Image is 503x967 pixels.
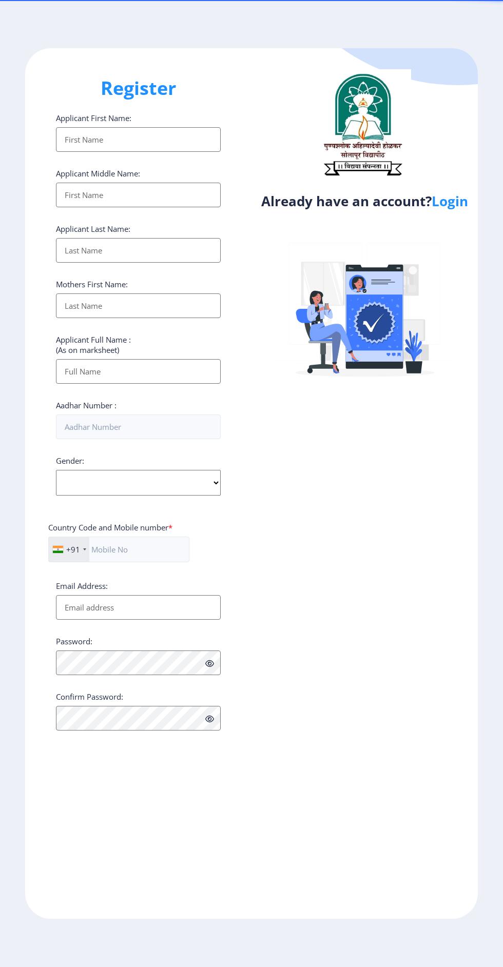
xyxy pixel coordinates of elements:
[56,692,123,702] label: Confirm Password:
[56,279,128,289] label: Mothers First Name:
[432,192,468,210] a: Login
[56,168,140,179] label: Applicant Middle Name:
[56,183,221,207] input: First Name
[48,522,172,532] label: Country Code and Mobile number
[56,238,221,263] input: Last Name
[56,334,131,355] label: Applicant Full Name : (As on marksheet)
[49,537,89,562] div: India (भारत): +91
[259,193,470,209] h4: Already have an account?
[56,400,117,410] label: Aadhar Number :
[56,224,130,234] label: Applicant Last Name:
[56,415,221,439] input: Aadhar Number
[56,636,92,646] label: Password:
[56,595,221,620] input: Email address
[56,293,221,318] input: Last Name
[275,223,455,403] img: Verified-rafiki.svg
[56,76,221,101] h1: Register
[56,127,221,152] input: First Name
[56,581,108,591] label: Email Address:
[48,537,189,562] input: Mobile No
[66,544,80,555] div: +91
[56,113,131,123] label: Applicant First Name:
[56,359,221,384] input: Full Name
[314,69,411,179] img: logo
[56,456,84,466] label: Gender:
